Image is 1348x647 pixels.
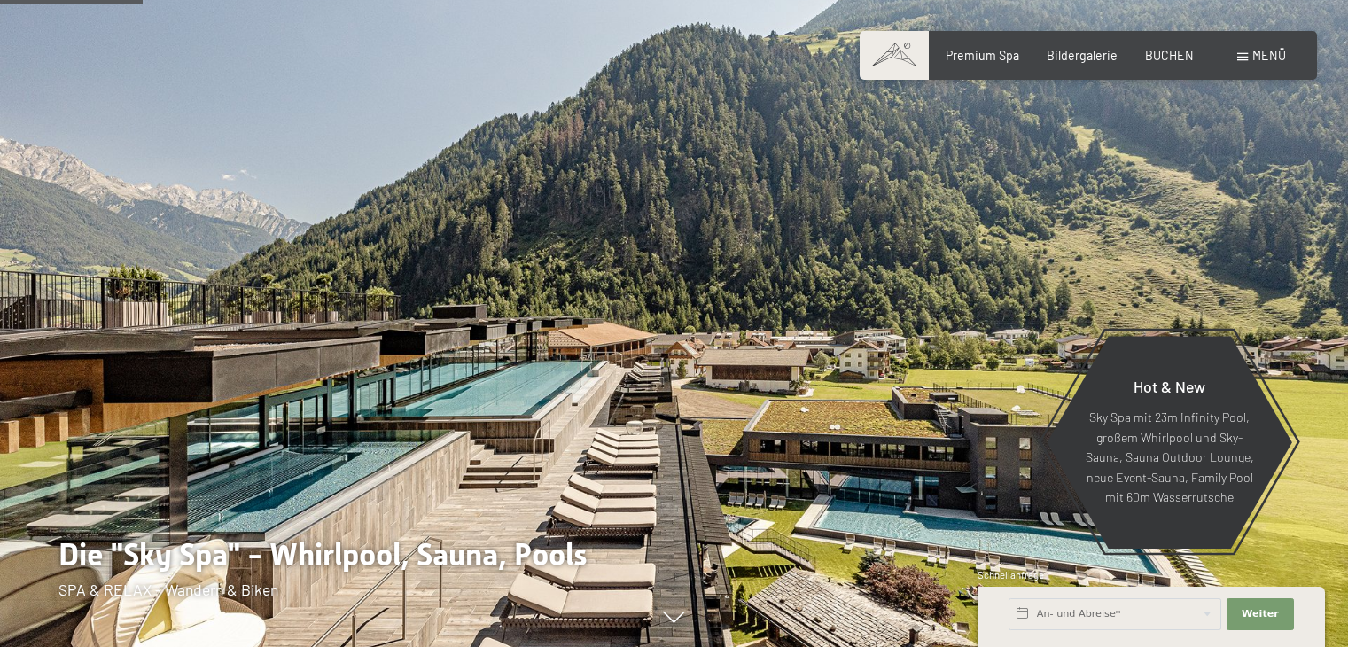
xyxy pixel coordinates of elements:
span: Menü [1252,48,1286,63]
button: Weiter [1227,598,1294,630]
span: Weiter [1242,607,1279,621]
p: Sky Spa mit 23m Infinity Pool, großem Whirlpool und Sky-Sauna, Sauna Outdoor Lounge, neue Event-S... [1085,408,1254,508]
span: Schnellanfrage [978,569,1044,581]
span: Hot & New [1134,377,1205,396]
a: Bildergalerie [1047,48,1118,63]
a: Premium Spa [946,48,1019,63]
a: Hot & New Sky Spa mit 23m Infinity Pool, großem Whirlpool und Sky-Sauna, Sauna Outdoor Lounge, ne... [1046,335,1293,550]
a: BUCHEN [1145,48,1194,63]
